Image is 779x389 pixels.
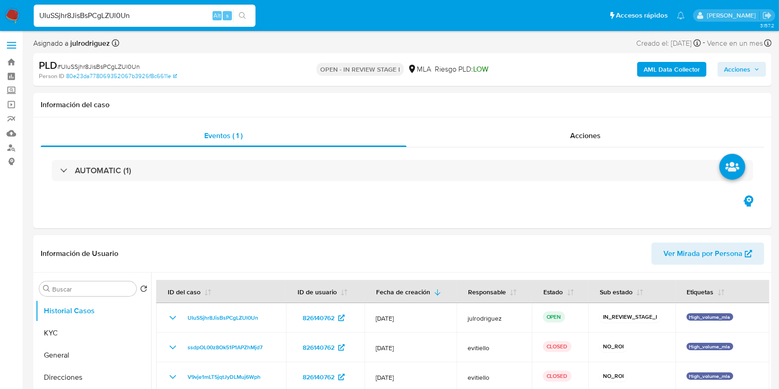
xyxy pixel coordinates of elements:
[718,62,766,77] button: Acciones
[36,366,151,389] button: Direcciones
[408,64,431,74] div: MLA
[651,243,764,265] button: Ver Mirada por Persona
[616,11,668,20] span: Accesos rápidos
[43,285,50,292] button: Buscar
[637,62,706,77] button: AML Data Collector
[707,38,763,49] span: Vence en un mes
[435,64,488,74] span: Riesgo PLD:
[57,62,140,71] span: # UIuSSjhr8JisBsPCgLZUl0Un
[570,130,601,141] span: Acciones
[75,165,131,176] h3: AUTOMATIC (1)
[52,160,753,181] div: AUTOMATIC (1)
[204,130,243,141] span: Eventos ( 1 )
[140,285,147,295] button: Volver al orden por defecto
[233,9,252,22] button: search-icon
[473,64,488,74] span: LOW
[724,62,750,77] span: Acciones
[226,11,229,20] span: s
[39,72,64,80] b: Person ID
[34,10,256,22] input: Buscar usuario o caso...
[663,243,742,265] span: Ver Mirada por Persona
[33,38,110,49] span: Asignado a
[316,63,404,76] p: OPEN - IN REVIEW STAGE I
[636,37,701,49] div: Creado el: [DATE]
[36,344,151,366] button: General
[644,62,700,77] b: AML Data Collector
[762,11,772,20] a: Salir
[677,12,685,19] a: Notificaciones
[707,11,759,20] p: julieta.rodriguez@mercadolibre.com
[68,38,110,49] b: julrodriguez
[39,58,57,73] b: PLD
[703,37,705,49] span: -
[41,100,764,109] h1: Información del caso
[36,322,151,344] button: KYC
[66,72,177,80] a: 80e23da778069352067b3926f8c6611e
[36,300,151,322] button: Historial Casos
[52,285,133,293] input: Buscar
[41,249,118,258] h1: Información de Usuario
[213,11,221,20] span: Alt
